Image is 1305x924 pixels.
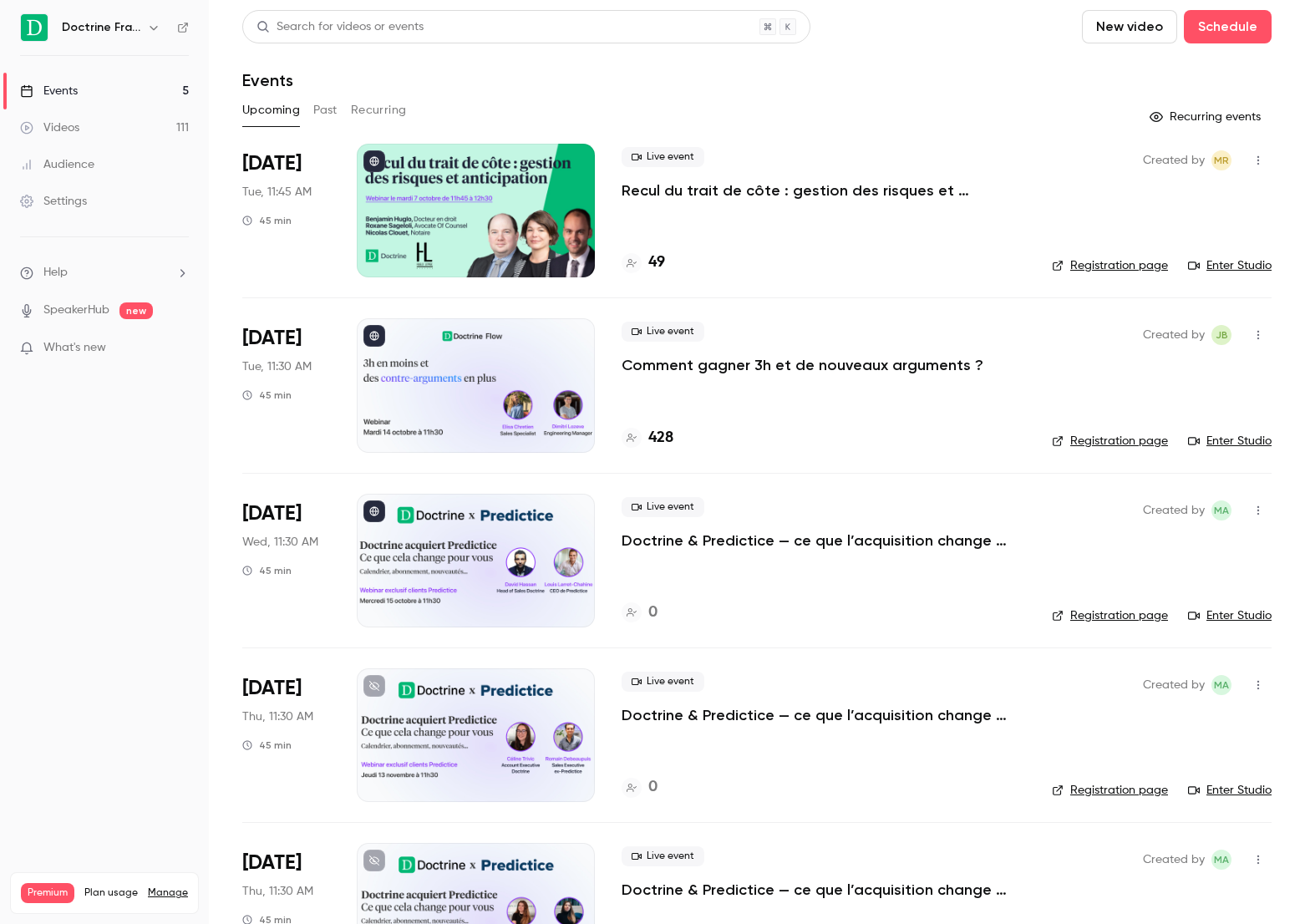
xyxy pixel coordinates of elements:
a: Doctrine & Predictice — ce que l’acquisition change pour vous - Session 2 [622,705,1025,725]
span: [DATE] [242,850,302,876]
span: Live event [622,672,704,692]
a: Manage [148,886,188,900]
span: Marie Agard [1211,675,1231,695]
span: new [119,302,153,319]
span: [DATE] [242,675,302,702]
span: Thu, 11:30 AM [242,708,313,725]
div: 45 min [242,388,292,402]
span: MA [1214,675,1229,695]
span: Created by [1143,325,1205,345]
span: Marie Agard [1211,500,1231,520]
button: Schedule [1184,10,1272,43]
div: Events [20,83,78,99]
span: MA [1214,500,1229,520]
h4: 49 [648,251,665,274]
span: Marie Agard [1211,850,1231,870]
img: Doctrine France [21,14,48,41]
button: Recurring events [1142,104,1272,130]
li: help-dropdown-opener [20,264,189,282]
a: Enter Studio [1188,257,1272,274]
a: Registration page [1052,782,1168,799]
iframe: Noticeable Trigger [169,341,189,356]
button: Upcoming [242,97,300,124]
span: Live event [622,846,704,866]
div: Oct 15 Wed, 11:30 AM (Europe/Paris) [242,494,330,627]
a: 49 [622,251,665,274]
a: Recul du trait de côte : gestion des risques et anticipation [622,180,1025,201]
span: What's new [43,339,106,357]
span: JB [1216,325,1228,345]
h6: Doctrine France [62,19,140,36]
span: [DATE] [242,500,302,527]
span: [DATE] [242,325,302,352]
h4: 0 [648,602,658,624]
span: Live event [622,322,704,342]
h1: Events [242,70,293,90]
span: MA [1214,850,1229,870]
div: Search for videos or events [256,18,424,36]
span: Wed, 11:30 AM [242,534,318,551]
a: Registration page [1052,433,1168,449]
span: Created by [1143,675,1205,695]
button: Past [313,97,338,124]
a: Enter Studio [1188,782,1272,799]
span: Premium [21,883,74,903]
a: Doctrine & Predictice — ce que l’acquisition change pour vous - Session 3 [622,880,1025,900]
span: Live event [622,147,704,167]
span: Tue, 11:30 AM [242,358,312,375]
span: Live event [622,497,704,517]
span: Created by [1143,500,1205,520]
button: Recurring [351,97,407,124]
button: New video [1082,10,1177,43]
span: Created by [1143,150,1205,170]
a: 0 [622,776,658,799]
h4: 0 [648,776,658,799]
span: MR [1214,150,1229,170]
a: SpeakerHub [43,302,109,319]
div: Nov 13 Thu, 11:30 AM (Europe/Paris) [242,668,330,802]
span: Justine Burel [1211,325,1231,345]
div: 45 min [242,739,292,752]
div: 45 min [242,214,292,227]
span: Plan usage [84,886,138,900]
div: Audience [20,156,94,173]
div: Videos [20,119,79,136]
div: 45 min [242,564,292,577]
span: [DATE] [242,150,302,177]
div: Settings [20,193,87,210]
span: Thu, 11:30 AM [242,883,313,900]
a: Registration page [1052,607,1168,624]
a: Registration page [1052,257,1168,274]
div: Oct 7 Tue, 11:45 AM (Europe/Paris) [242,144,330,277]
a: Enter Studio [1188,607,1272,624]
a: Comment gagner 3h et de nouveaux arguments ? [622,355,983,375]
span: Created by [1143,850,1205,870]
h4: 428 [648,427,673,449]
div: Oct 14 Tue, 11:30 AM (Europe/Paris) [242,318,330,452]
span: Marguerite Rubin de Cervens [1211,150,1231,170]
span: Tue, 11:45 AM [242,184,312,201]
span: Help [43,264,68,282]
a: Doctrine & Predictice — ce que l’acquisition change pour vous - Session 1 [622,531,1025,551]
a: Enter Studio [1188,433,1272,449]
a: 0 [622,602,658,624]
a: 428 [622,427,673,449]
